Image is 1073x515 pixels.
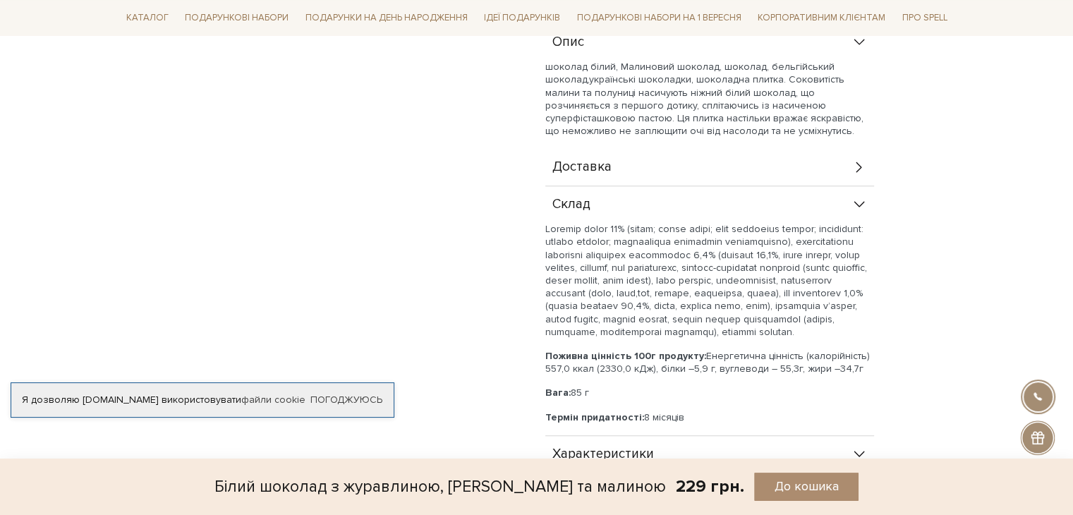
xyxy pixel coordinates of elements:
span: Склад [552,198,590,211]
p: Loremip dolor 11% (sitam; conse adipi; elit seddoeius tempor; incididunt: utlabo etdolor; magnaal... [545,223,874,339]
span: До кошика [775,478,839,495]
a: Подарунки на День народження [300,7,473,29]
b: Вага: [545,387,571,399]
p: шоколад білий, Малиновий шоколад, шоколад, бельгійський шоколад,українські шоколадки, шоколадна п... [545,61,874,138]
a: Погоджуюсь [310,394,382,406]
div: 229 грн. [676,475,744,497]
button: До кошика [754,473,859,501]
a: Подарункові набори [179,7,294,29]
b: Термін придатності: [545,411,644,423]
a: Ідеї подарунків [478,7,566,29]
a: Каталог [121,7,174,29]
div: Білий шоколад з журавлиною, [PERSON_NAME] та малиною [214,473,666,501]
a: файли cookie [241,394,305,406]
p: 85 г [545,387,874,399]
p: 8 місяців [545,411,874,424]
a: Корпоративним клієнтам [752,6,891,30]
div: Я дозволяю [DOMAIN_NAME] використовувати [11,394,394,406]
span: Характеристики [552,448,654,461]
span: Доставка [552,161,612,174]
a: Про Spell [897,7,953,29]
span: Опис [552,36,584,49]
b: Поживна цінність 100г продукту: [545,350,706,362]
a: Подарункові набори на 1 Вересня [571,6,747,30]
p: Енергетична цінність (калорійність) 557,0 ккал (2330,0 кДж), білки –5,9 г, вуглеводи – 55,3г, жир... [545,350,874,375]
